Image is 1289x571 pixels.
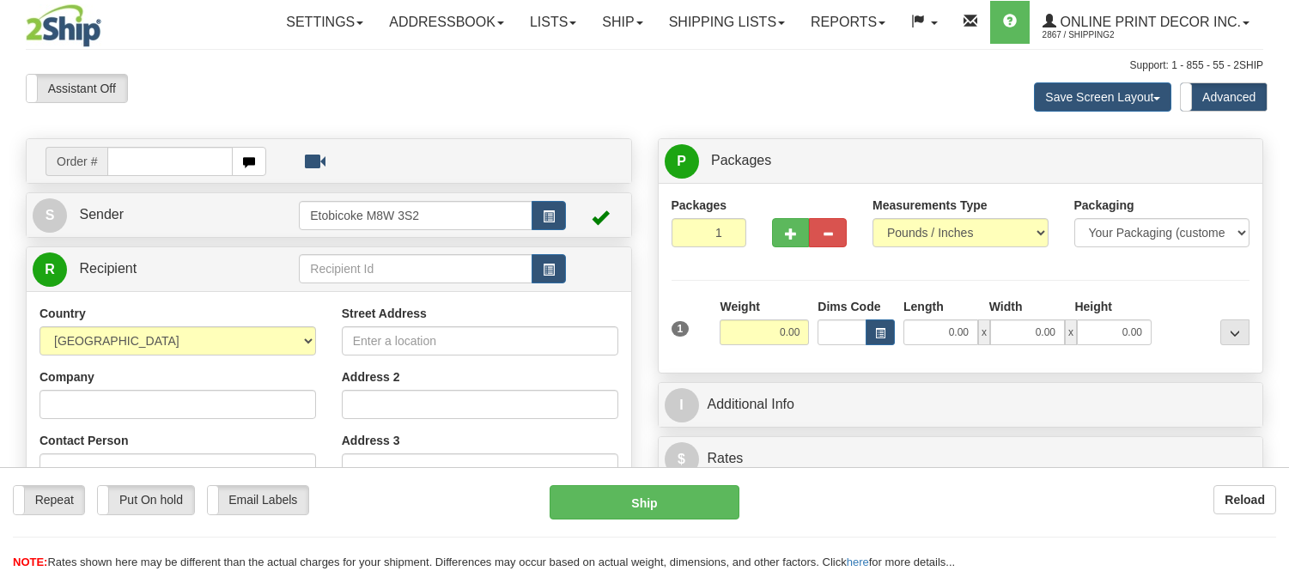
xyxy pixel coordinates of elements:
label: Put On hold [98,486,193,513]
iframe: chat widget [1249,197,1287,373]
label: Dims Code [818,298,880,315]
a: Online Print Decor Inc. 2867 / Shipping2 [1030,1,1262,44]
button: Reload [1213,485,1276,514]
span: R [33,252,67,287]
input: Recipient Id [299,254,532,283]
input: Enter a location [342,326,618,355]
label: Packages [672,197,727,214]
a: Reports [798,1,898,44]
b: Reload [1225,493,1265,507]
a: Ship [589,1,655,44]
label: Address 3 [342,432,400,449]
label: Country [40,305,86,322]
a: Addressbook [376,1,517,44]
div: Support: 1 - 855 - 55 - 2SHIP [26,58,1263,73]
label: Assistant Off [27,75,127,102]
span: NOTE: [13,556,47,568]
a: Lists [517,1,589,44]
span: Order # [46,147,107,176]
label: Address 2 [342,368,400,386]
label: Measurements Type [873,197,988,214]
div: ... [1220,319,1249,345]
span: Packages [711,153,771,167]
label: Height [1074,298,1112,315]
label: Weight [720,298,759,315]
label: Contact Person [40,432,128,449]
input: Sender Id [299,201,532,230]
span: 2867 / Shipping2 [1043,27,1171,44]
a: Settings [273,1,376,44]
span: Sender [79,207,124,222]
a: Shipping lists [656,1,798,44]
button: Ship [550,485,739,519]
span: 1 [672,321,690,337]
span: P [665,144,699,179]
label: Length [903,298,944,315]
a: $Rates [665,441,1257,477]
img: logo2867.jpg [26,4,101,47]
label: Repeat [14,486,84,513]
span: Online Print Decor Inc. [1056,15,1241,29]
span: I [665,388,699,422]
span: x [978,319,990,345]
span: S [33,198,67,233]
span: $ [665,442,699,477]
a: here [847,556,869,568]
label: Width [989,298,1023,315]
label: Email Labels [208,486,308,513]
a: S Sender [33,197,299,233]
a: IAdditional Info [665,387,1257,422]
span: x [1065,319,1077,345]
a: P Packages [665,143,1257,179]
label: Packaging [1074,197,1134,214]
label: Street Address [342,305,427,322]
label: Company [40,368,94,386]
label: Advanced [1181,83,1267,111]
button: Save Screen Layout [1034,82,1171,112]
a: R Recipient [33,252,270,287]
span: Recipient [79,261,137,276]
